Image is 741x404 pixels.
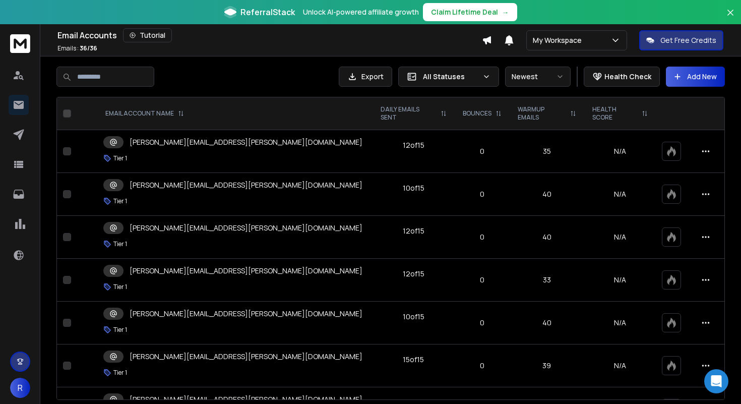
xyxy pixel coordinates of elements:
p: N/A [590,318,650,328]
p: Tier 1 [113,197,127,205]
p: Tier 1 [113,154,127,162]
div: 12 of 15 [403,226,424,236]
p: [PERSON_NAME][EMAIL_ADDRESS][PERSON_NAME][DOMAIN_NAME] [130,137,362,147]
p: [PERSON_NAME][EMAIL_ADDRESS][PERSON_NAME][DOMAIN_NAME] [130,266,362,276]
p: N/A [590,232,650,242]
td: 40 [510,216,585,259]
button: Get Free Credits [639,30,723,50]
p: Tier 1 [113,240,127,248]
p: 0 [461,361,504,371]
button: Newest [505,67,571,87]
p: My Workspace [533,35,586,45]
p: Emails : [57,44,97,52]
p: DAILY EMAILS SENT [381,105,437,122]
p: Get Free Credits [660,35,716,45]
p: [PERSON_NAME][EMAIL_ADDRESS][PERSON_NAME][DOMAIN_NAME] [130,309,362,319]
p: Tier 1 [113,369,127,377]
span: → [502,7,509,17]
p: [PERSON_NAME][EMAIL_ADDRESS][PERSON_NAME][DOMAIN_NAME] [130,223,362,233]
div: 12 of 15 [403,269,424,279]
div: 15 of 15 [403,355,424,365]
td: 33 [510,259,585,302]
button: Tutorial [123,28,172,42]
span: ReferralStack [240,6,295,18]
p: 0 [461,275,504,285]
div: 10 of 15 [403,312,424,322]
button: Export [339,67,392,87]
div: Open Intercom Messenger [704,369,728,393]
td: 40 [510,302,585,344]
p: HEALTH SCORE [592,105,638,122]
div: Email Accounts [57,28,482,42]
p: N/A [590,146,650,156]
p: [PERSON_NAME][EMAIL_ADDRESS][PERSON_NAME][DOMAIN_NAME] [130,180,362,190]
p: WARMUP EMAILS [518,105,567,122]
div: EMAIL ACCOUNT NAME [105,109,184,118]
div: 10 of 15 [403,183,424,193]
p: All Statuses [423,72,478,82]
button: Close banner [724,6,737,30]
p: Tier 1 [113,283,127,291]
div: 12 of 15 [403,140,424,150]
p: N/A [590,189,650,199]
p: 0 [461,146,504,156]
p: Unlock AI-powered affiliate growth [303,7,419,17]
td: 40 [510,173,585,216]
p: N/A [590,275,650,285]
td: 35 [510,130,585,173]
p: Tier 1 [113,326,127,334]
p: [PERSON_NAME][EMAIL_ADDRESS][PERSON_NAME][DOMAIN_NAME] [130,352,362,362]
p: 0 [461,232,504,242]
p: BOUNCES [463,109,491,118]
p: 0 [461,318,504,328]
button: Health Check [584,67,660,87]
p: Health Check [604,72,651,82]
button: Add New [666,67,725,87]
button: R [10,378,30,398]
p: 0 [461,189,504,199]
td: 39 [510,344,585,387]
span: 36 / 36 [80,44,97,52]
p: N/A [590,361,650,371]
button: Claim Lifetime Deal→ [423,3,517,21]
